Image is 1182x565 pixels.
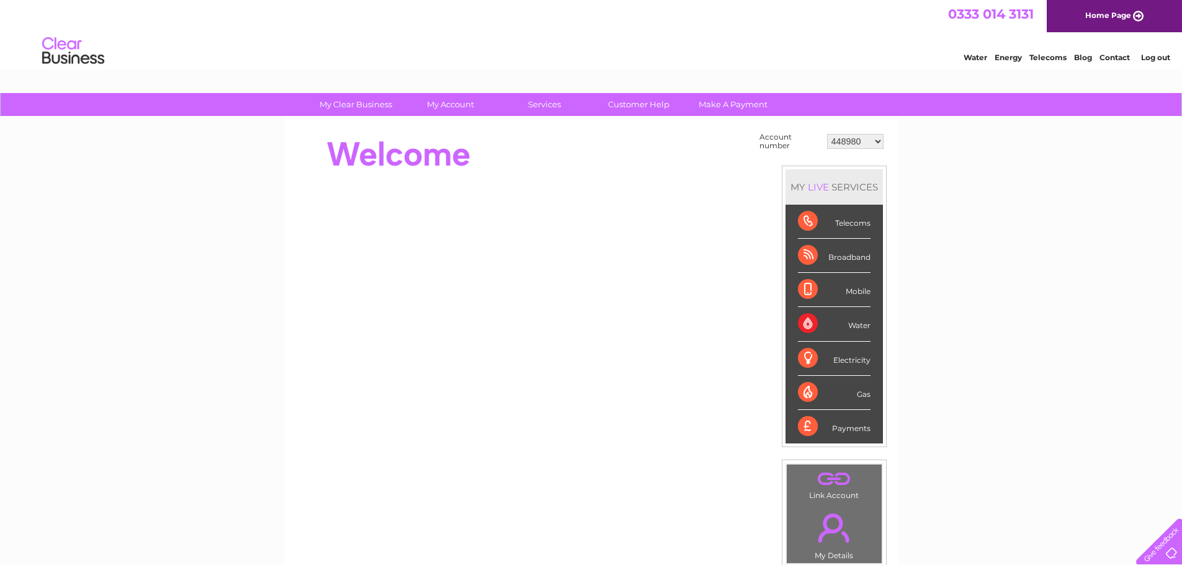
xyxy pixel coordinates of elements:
div: Telecoms [798,205,871,239]
a: Water [964,53,987,62]
a: My Clear Business [305,93,407,116]
div: Clear Business is a trading name of Verastar Limited (registered in [GEOGRAPHIC_DATA] No. 3667643... [298,7,885,60]
a: Log out [1141,53,1170,62]
a: Blog [1074,53,1092,62]
div: Electricity [798,342,871,376]
a: . [790,506,879,549]
div: Water [798,307,871,341]
a: My Account [399,93,501,116]
a: Telecoms [1029,53,1067,62]
td: Account number [756,130,824,153]
a: 0333 014 3131 [948,6,1034,22]
div: MY SERVICES [786,169,883,205]
a: Energy [995,53,1022,62]
a: Services [493,93,596,116]
div: Broadband [798,239,871,273]
div: Mobile [798,273,871,307]
a: . [790,468,879,489]
a: Customer Help [588,93,690,116]
div: Gas [798,376,871,410]
td: Link Account [786,464,882,503]
img: logo.png [42,32,105,70]
div: LIVE [805,181,831,193]
a: Contact [1099,53,1130,62]
div: Payments [798,410,871,443]
td: My Details [786,503,882,564]
a: Make A Payment [682,93,784,116]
